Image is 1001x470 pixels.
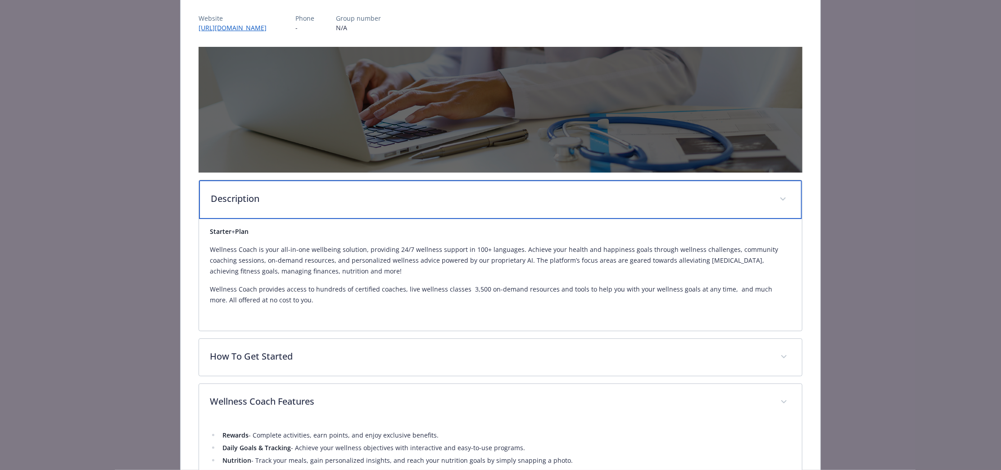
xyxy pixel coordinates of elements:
p: Group number [336,14,381,23]
li: - Track your meals, gain personalized insights, and reach your nutrition goals by simply snapping... [220,455,791,466]
strong: Starter [210,227,231,236]
div: How To Get Started [199,339,802,376]
p: Website [199,14,274,23]
p: + [210,226,791,237]
strong: Daily Goals & Tracking [222,443,291,452]
div: Description [199,180,802,219]
li: - Achieve your wellness objectives with interactive and easy-to-use programs. [220,443,791,453]
p: Wellness Coach is your all-in-one wellbeing solution, providing 24/7 wellness support in 100+ lan... [210,244,791,277]
strong: Rewards [222,431,249,439]
p: Wellness Coach Features [210,395,770,408]
p: How To Get Started [210,350,770,363]
p: Wellness Coach provides access to hundreds of certified coaches, live wellness classes 3,500 on-d... [210,284,791,306]
div: Wellness Coach Features [199,384,802,421]
p: Phone [295,14,314,23]
strong: Plan [235,227,249,236]
p: - [295,23,314,32]
li: - Complete activities, earn points, and enjoy exclusive benefits. [220,430,791,441]
img: banner [199,47,802,173]
p: N/A [336,23,381,32]
strong: Nutrition [222,456,251,465]
div: Description [199,219,802,331]
a: [URL][DOMAIN_NAME] [199,23,274,32]
p: Description [211,192,769,205]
